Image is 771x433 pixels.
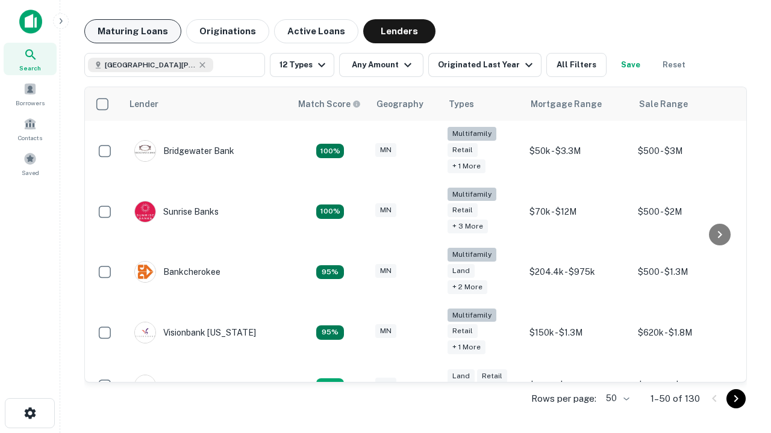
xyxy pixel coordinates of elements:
div: Sale Range [639,97,688,111]
a: Borrowers [4,78,57,110]
div: Retail [448,143,478,157]
iframe: Chat Widget [711,337,771,395]
div: Matching Properties: 18, hasApolloMatch: undefined [316,265,344,280]
div: MN [375,264,396,278]
button: Maturing Loans [84,19,181,43]
div: Land [448,264,475,278]
p: Rows per page: [531,392,596,406]
img: picture [135,201,155,222]
span: Borrowers [16,98,45,108]
div: MN [375,203,396,217]
img: picture [135,262,155,282]
button: Go to next page [726,389,746,408]
span: Contacts [18,133,42,143]
div: Retail [477,369,507,383]
div: Matching Properties: 12, hasApolloMatch: undefined [316,378,344,393]
div: Originated Last Year [438,58,536,72]
td: $204.4k - $975k [523,242,632,302]
td: $70k - $12M [523,182,632,242]
a: Saved [4,147,57,180]
div: 50 [601,390,631,407]
td: $50k - $3.3M [523,121,632,182]
div: + 2 more [448,280,487,294]
div: Multifamily [448,309,496,322]
div: Geography [376,97,423,111]
div: Multifamily [448,248,496,262]
div: Capitalize uses an advanced AI algorithm to match your search with the best lender. The match sco... [298,97,361,111]
button: Any Amount [339,53,423,77]
div: Bankcherokee [134,261,220,283]
img: capitalize-icon.png [19,10,42,34]
div: + 1 more [448,159,485,173]
div: Multifamily [448,127,496,141]
div: + 3 more [448,220,488,233]
button: Originations [186,19,269,43]
span: Saved [22,168,39,177]
th: Geography [369,87,442,121]
img: picture [135,322,155,343]
button: Active Loans [274,19,358,43]
button: Lenders [363,19,435,43]
div: MN [375,378,396,392]
span: Search [19,63,41,73]
td: $500 - $2M [632,182,740,242]
div: MN [375,324,396,338]
div: Bridgewater Bank [134,140,234,162]
button: Reset [655,53,693,77]
h6: Match Score [298,97,358,111]
th: Sale Range [632,87,740,121]
button: Save your search to get updates of matches that match your search criteria. [611,53,650,77]
button: 12 Types [270,53,334,77]
td: $500 - $3M [632,121,740,182]
button: Originated Last Year [428,53,542,77]
img: picture [135,141,155,161]
p: 1–50 of 130 [651,392,700,406]
th: Lender [122,87,291,121]
div: Matching Properties: 34, hasApolloMatch: undefined [316,204,344,219]
div: Types [449,97,474,111]
div: Matching Properties: 22, hasApolloMatch: undefined [316,144,344,158]
a: Search [4,43,57,75]
div: Northeast Bank [134,375,226,396]
div: + 1 more [448,340,485,354]
div: Mortgage Range [531,97,602,111]
th: Capitalize uses an advanced AI algorithm to match your search with the best lender. The match sco... [291,87,369,121]
td: $620k - $1.8M [632,302,740,363]
td: $150k - $1.3M [523,302,632,363]
div: Multifamily [448,188,496,201]
th: Types [442,87,523,121]
td: $155.3k - $2M [632,363,740,408]
div: MN [375,143,396,157]
td: $500 - $1.3M [632,242,740,302]
div: Matching Properties: 18, hasApolloMatch: undefined [316,325,344,340]
div: Retail [448,324,478,338]
img: picture [135,375,155,396]
th: Mortgage Range [523,87,632,121]
span: [GEOGRAPHIC_DATA][PERSON_NAME], [GEOGRAPHIC_DATA], [GEOGRAPHIC_DATA] [105,60,195,70]
a: Contacts [4,112,57,145]
div: Land [448,369,475,383]
div: Sunrise Banks [134,201,219,223]
div: Lender [130,97,158,111]
td: $710k - $1.2M [523,363,632,408]
div: Visionbank [US_STATE] [134,322,256,343]
div: Retail [448,203,478,217]
button: All Filters [546,53,607,77]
